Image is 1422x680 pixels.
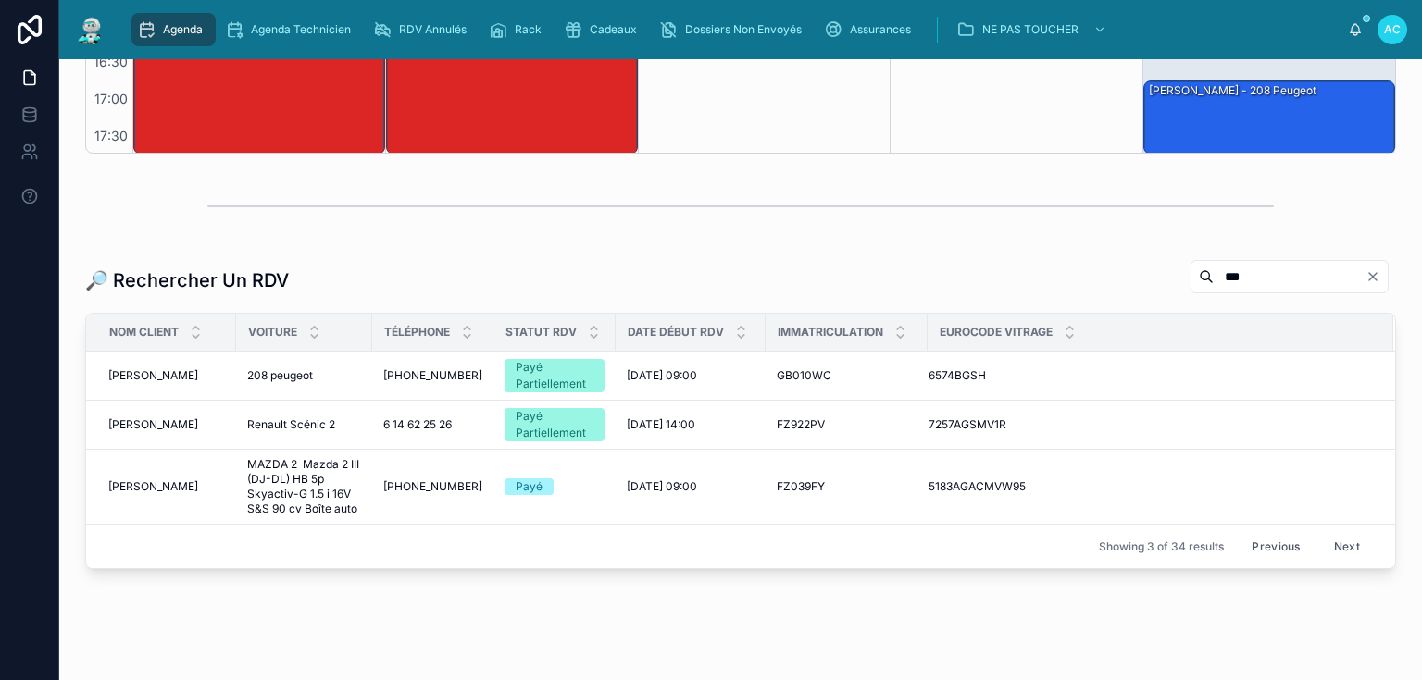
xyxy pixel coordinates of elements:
a: Payé [505,478,605,495]
a: Agenda Technicien [219,13,364,46]
a: Payé Partiellement [505,408,605,441]
span: [PERSON_NAME] [108,368,198,383]
span: [DATE] 09:00 [627,479,697,494]
div: [PERSON_NAME] - 208 peugeot [1144,81,1394,154]
span: 17:30 [90,128,132,143]
span: 17:00 [90,91,132,106]
a: MAZDA 2 Mazda 2 III (DJ-DL) HB 5p Skyactiv-G 1.5 i 16V S&S 90 cv Boîte auto [247,457,361,516]
span: Immatriculation [778,325,883,340]
a: [PHONE_NUMBER] [383,479,482,494]
span: FZ039FY [777,479,825,494]
button: Previous [1239,532,1313,561]
a: [PERSON_NAME] [108,479,225,494]
button: Clear [1366,269,1388,284]
span: GB010WC [777,368,831,383]
span: Voiture [248,325,297,340]
a: [DATE] 09:00 [627,368,755,383]
span: Showing 3 of 34 results [1099,539,1224,554]
span: Cadeaux [590,22,637,37]
span: Dossiers Non Envoyés [685,22,802,37]
span: Agenda Technicien [251,22,351,37]
a: FZ922PV [777,417,917,432]
span: [DATE] 14:00 [627,417,695,432]
a: [PERSON_NAME] [108,368,225,383]
span: Date Début RDV [628,325,724,340]
a: Agenda [131,13,216,46]
span: [DATE] 09:00 [627,368,697,383]
img: App logo [74,15,107,44]
div: Payé Partiellement [516,359,593,392]
a: 7257AGSMV1R [929,417,1371,432]
a: [DATE] 09:00 [627,479,755,494]
div: scrollable content [122,9,1348,50]
span: Téléphone [384,325,450,340]
span: FZ922PV [777,417,825,432]
span: Agenda [163,22,203,37]
a: 6 14 62 25 26 [383,417,482,432]
a: Dossiers Non Envoyés [654,13,815,46]
div: Payé Partiellement [516,408,593,441]
button: Next [1321,532,1373,561]
span: Statut RDV [505,325,577,340]
span: RDV Annulés [399,22,467,37]
h1: 🔎 Rechercher Un RDV [85,267,289,293]
span: 6 14 62 25 26 [383,417,452,432]
div: [PERSON_NAME] - 208 peugeot [1147,82,1318,99]
span: 208 peugeot [247,368,313,383]
a: RDV Annulés [368,13,480,46]
a: Payé Partiellement [505,359,605,392]
span: [PERSON_NAME] [108,417,198,432]
a: GB010WC [777,368,917,383]
a: [PHONE_NUMBER] [383,368,482,383]
a: 208 peugeot [247,368,361,383]
span: [PERSON_NAME] [108,479,198,494]
span: NE PAS TOUCHER [982,22,1079,37]
a: 5183AGACMVW95 [929,479,1371,494]
a: FZ039FY [777,479,917,494]
a: [PERSON_NAME] [108,417,225,432]
a: [DATE] 14:00 [627,417,755,432]
span: AC [1384,22,1401,37]
a: Rack [483,13,555,46]
span: Renault Scénic 2 [247,417,335,432]
div: Payé [516,478,543,495]
span: 5183AGACMVW95 [929,479,1026,494]
span: 16:30 [89,54,132,69]
span: 6574BGSH [929,368,986,383]
a: NE PAS TOUCHER [951,13,1116,46]
span: 7257AGSMV1R [929,417,1006,432]
a: 6574BGSH [929,368,1371,383]
span: Eurocode Vitrage [940,325,1053,340]
span: Nom Client [109,325,179,340]
a: Assurances [818,13,924,46]
a: Renault Scénic 2 [247,417,361,432]
span: Rack [515,22,542,37]
span: Assurances [850,22,911,37]
a: Cadeaux [558,13,650,46]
